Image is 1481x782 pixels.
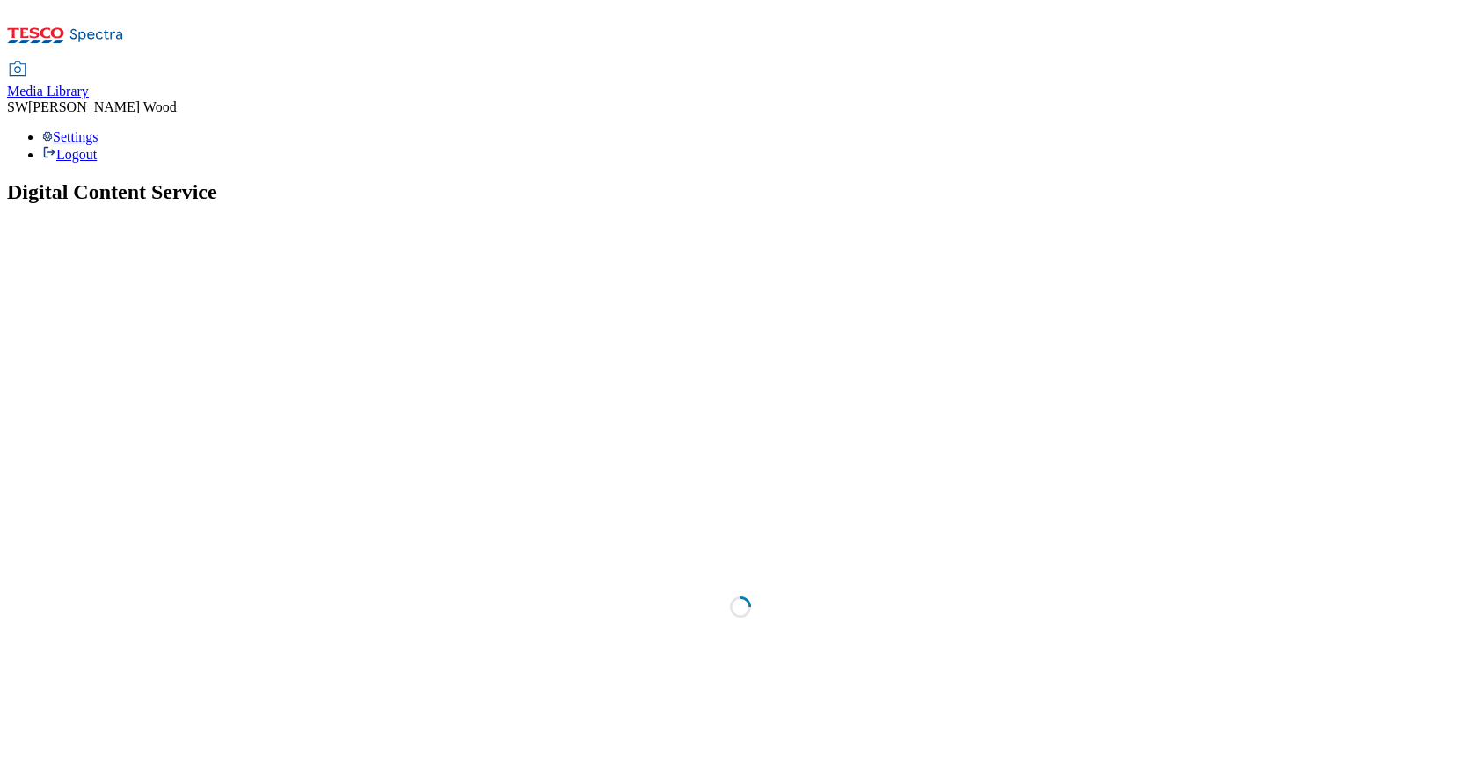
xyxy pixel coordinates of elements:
[7,99,28,114] span: SW
[42,129,98,144] a: Settings
[28,99,177,114] span: [PERSON_NAME] Wood
[7,84,89,99] span: Media Library
[7,62,89,99] a: Media Library
[42,147,97,162] a: Logout
[7,180,1474,204] h1: Digital Content Service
